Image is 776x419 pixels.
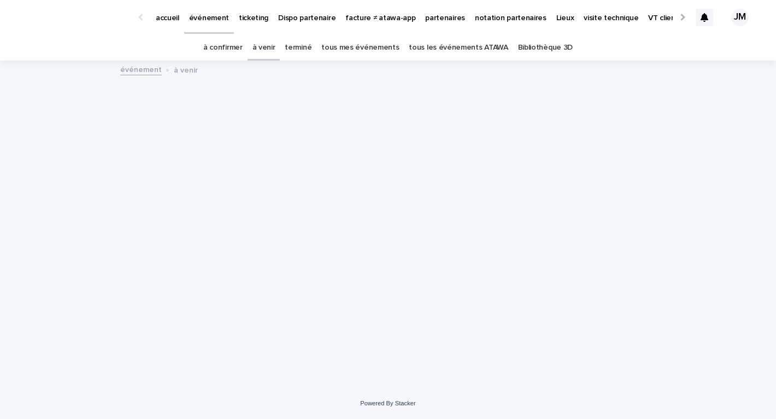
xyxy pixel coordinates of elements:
[203,35,243,61] a: à confirmer
[285,35,311,61] a: terminé
[409,35,508,61] a: tous les événements ATAWA
[120,63,162,75] a: événement
[174,63,198,75] p: à venir
[22,7,128,28] img: Ls34BcGeRexTGTNfXpUC
[360,400,415,406] a: Powered By Stacker
[518,35,573,61] a: Bibliothèque 3D
[731,9,749,26] div: JM
[252,35,275,61] a: à venir
[321,35,399,61] a: tous mes événements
